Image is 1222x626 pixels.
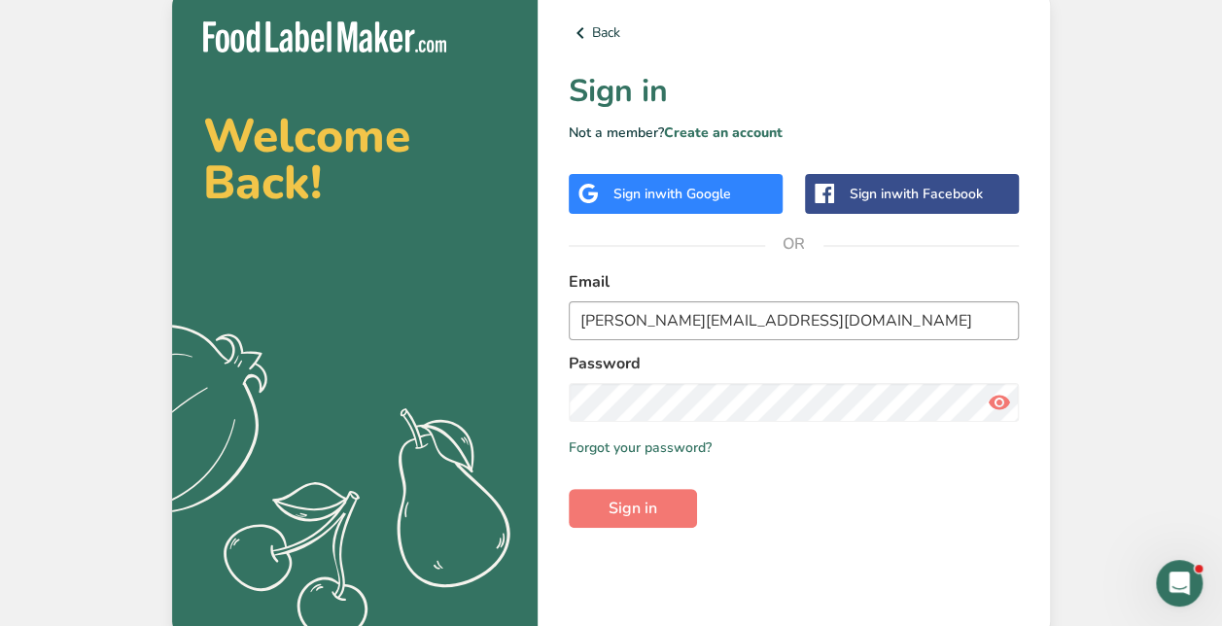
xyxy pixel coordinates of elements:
[850,184,983,204] div: Sign in
[203,21,446,53] img: Food Label Maker
[203,113,506,206] h2: Welcome Back!
[765,215,823,273] span: OR
[664,123,783,142] a: Create an account
[1156,560,1203,607] iframe: Intercom live chat
[569,270,1019,294] label: Email
[569,68,1019,115] h1: Sign in
[655,185,731,203] span: with Google
[891,185,983,203] span: with Facebook
[569,122,1019,143] p: Not a member?
[613,184,731,204] div: Sign in
[569,489,697,528] button: Sign in
[609,497,657,520] span: Sign in
[569,301,1019,340] input: Enter Your Email
[569,437,712,458] a: Forgot your password?
[569,352,1019,375] label: Password
[569,21,1019,45] a: Back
